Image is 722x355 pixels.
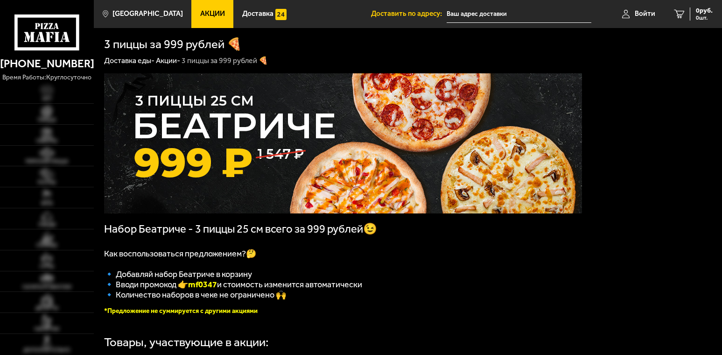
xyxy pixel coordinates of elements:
a: Доставка еды- [104,56,154,65]
span: Набор Беатриче - 3 пиццы 25 см всего за 999 рублей😉 [104,222,377,235]
span: Войти [635,10,655,17]
span: Как воспользоваться предложением?🤔 [104,248,256,259]
span: Доставка [242,10,273,17]
img: 1024x1024 [104,73,582,213]
input: Ваш адрес доставки [447,6,591,23]
span: [GEOGRAPHIC_DATA] [112,10,183,17]
a: Акции- [156,56,180,65]
span: 🔹 Вводи промокод 👉 и стоимость изменится автоматически [104,279,362,290]
img: 15daf4d41897b9f0e9f617042186c801.svg [275,9,287,20]
span: 🔹 Количество наборов в чеке не ограничено 🙌 [104,290,286,300]
div: 3 пиццы за 999 рублей 🍕 [182,56,268,66]
span: Доставить по адресу: [371,10,447,17]
span: 0 руб. [696,7,713,14]
div: Товары, участвующие в акции: [104,336,269,348]
span: Акции [200,10,225,17]
b: mf0347 [188,279,217,290]
h1: 3 пиццы за 999 рублей 🍕 [104,38,242,50]
span: 0 шт. [696,15,713,21]
span: 🔹 Добавляй набор Беатриче в корзину [104,269,252,279]
font: *Предложение не суммируется с другими акциями [104,307,258,315]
